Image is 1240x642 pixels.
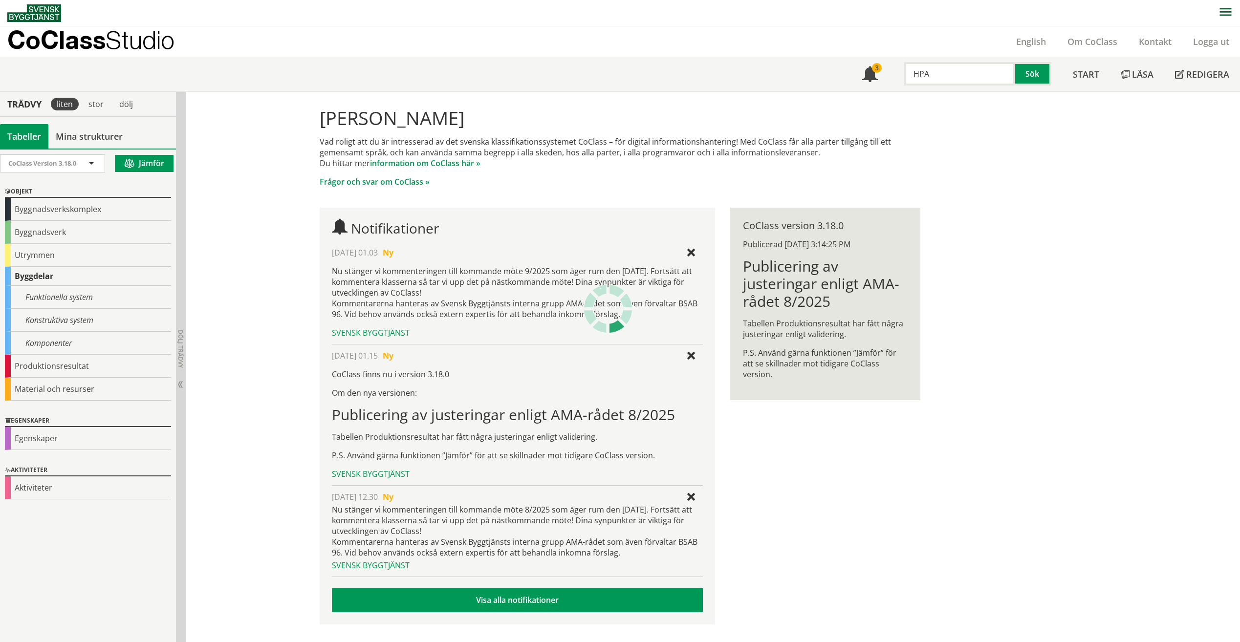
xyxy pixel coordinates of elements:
a: Visa alla notifikationer [332,588,703,612]
span: Notifikationer [351,219,439,237]
p: Om den nya versionen: [332,387,703,398]
div: Egenskaper [5,415,171,427]
div: Trädvy [2,99,47,109]
div: Byggnadsverkskomplex [5,198,171,221]
span: Notifikationer [862,67,878,83]
p: Nu stänger vi kommenteringen till kommande möte 9/2025 som äger rum den [DATE]. Fortsätt att komm... [332,266,703,320]
div: Komponenter [5,332,171,355]
div: Material och resurser [5,378,171,401]
h1: [PERSON_NAME] [320,107,920,128]
p: P.S. Använd gärna funktionen ”Jämför” för att se skillnader mot tidigare CoClass version. [332,450,703,461]
span: Ny [383,350,393,361]
a: information om CoClass här » [370,158,480,169]
input: Sök [904,62,1015,86]
div: Publicerad [DATE] 3:14:25 PM [743,239,908,250]
div: Produktionsresultat [5,355,171,378]
span: Läsa [1132,68,1153,80]
span: Studio [106,25,174,54]
div: Svensk Byggtjänst [332,327,703,338]
button: Jämför [115,155,174,172]
div: Nu stänger vi kommenteringen till kommande möte 8/2025 som äger rum den [DATE]. Fortsätt att komm... [332,504,703,558]
p: Vad roligt att du är intresserad av det svenska klassifikationssystemet CoClass – för digital inf... [320,136,920,169]
div: Funktionella system [5,286,171,309]
div: Konstruktiva system [5,309,171,332]
span: Redigera [1186,68,1229,80]
h1: Publicering av justeringar enligt AMA-rådet 8/2025 [743,257,908,310]
div: Egenskaper [5,427,171,450]
div: Objekt [5,186,171,198]
div: Aktiviteter [5,476,171,499]
button: Sök [1015,62,1051,86]
span: [DATE] 12.30 [332,492,378,502]
a: Logga ut [1182,36,1240,47]
p: CoClass [7,34,174,45]
p: P.S. Använd gärna funktionen ”Jämför” för att se skillnader mot tidigare CoClass version. [743,347,908,380]
span: [DATE] 01.03 [332,247,378,258]
a: 3 [851,57,889,91]
div: stor [83,98,109,110]
span: CoClass Version 3.18.0 [8,159,76,168]
a: Start [1062,57,1110,91]
a: Om CoClass [1057,36,1128,47]
a: Redigera [1164,57,1240,91]
span: Dölj trädvy [176,330,185,368]
div: Svensk Byggtjänst [332,469,703,479]
div: Aktiviteter [5,465,171,476]
span: Ny [383,492,393,502]
div: CoClass version 3.18.0 [743,220,908,231]
img: Svensk Byggtjänst [7,4,61,22]
span: Start [1073,68,1099,80]
p: Tabellen Produktionsresultat har fått några justeringar enligt validering. [743,318,908,340]
p: CoClass finns nu i version 3.18.0 [332,369,703,380]
div: 3 [872,63,882,73]
div: Byggdelar [5,267,171,286]
span: Ny [383,247,393,258]
a: English [1005,36,1057,47]
div: Svensk Byggtjänst [332,560,703,571]
div: Byggnadsverk [5,221,171,244]
a: CoClassStudio [7,26,196,57]
a: Läsa [1110,57,1164,91]
div: dölj [113,98,139,110]
img: Laddar [584,284,632,333]
a: Frågor och svar om CoClass » [320,176,430,187]
span: [DATE] 01.15 [332,350,378,361]
p: Tabellen Produktionsresultat har fått några justeringar enligt validering. [332,431,703,442]
h1: Publicering av justeringar enligt AMA-rådet 8/2025 [332,406,703,424]
div: liten [51,98,79,110]
a: Kontakt [1128,36,1182,47]
div: Utrymmen [5,244,171,267]
a: Mina strukturer [48,124,130,149]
